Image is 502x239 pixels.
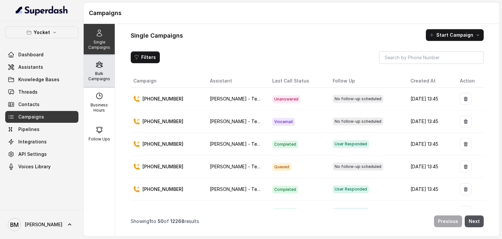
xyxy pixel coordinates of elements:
[405,178,454,201] td: [DATE] 13:45
[18,101,40,108] span: Contacts
[89,137,110,142] p: Follow Ups
[86,102,112,113] p: Business Hours
[142,163,183,170] p: [PHONE_NUMBER]
[272,163,291,171] span: Queued
[405,156,454,178] td: [DATE] 13:45
[405,201,454,223] td: [DATE] 13:45
[18,126,40,133] span: Pipelines
[333,118,383,125] span: No follow-up scheduled
[5,74,78,85] a: Knowledge Bases
[18,64,43,70] span: Assistants
[465,215,484,227] button: Next
[131,218,199,225] p: Showing to of results
[5,136,78,148] a: Integrations
[18,138,47,145] span: Integrations
[327,74,405,88] th: Follow Up
[131,51,160,63] button: Filters
[170,218,185,224] span: 12268
[18,51,43,58] span: Dashboard
[18,151,47,157] span: API Settings
[405,133,454,156] td: [DATE] 13:45
[18,89,38,95] span: Threads
[131,211,484,231] nav: Pagination
[426,29,484,41] button: Start Campaign
[86,40,112,50] p: Single Campaigns
[158,218,164,224] span: 50
[5,49,78,61] a: Dashboard
[455,74,484,88] th: Action
[333,185,369,193] span: User Responded
[5,99,78,110] a: Contacts
[142,141,183,147] p: [PHONE_NUMBER]
[272,186,298,193] span: Completed
[131,74,205,88] th: Campaign
[434,215,462,227] button: Previous
[5,123,78,135] a: Pipelines
[16,5,68,16] img: light.svg
[89,8,494,18] h1: Campaigns
[333,208,369,216] span: User Responded
[142,118,183,125] p: [PHONE_NUMBER]
[142,209,183,215] p: [PHONE_NUMBER]
[405,110,454,133] td: [DATE] 13:45
[25,221,62,228] span: [PERSON_NAME]
[5,111,78,123] a: Campaigns
[272,140,298,148] span: Completed
[405,88,454,110] td: [DATE] 13:45
[5,161,78,173] a: Voices Library
[267,74,327,88] th: Last Call Status
[86,71,112,82] p: Bulk Campaigns
[34,28,50,36] p: Yocket
[10,221,19,228] text: BM
[333,140,369,148] span: User Responded
[205,74,267,88] th: Assistant
[379,51,484,64] input: Search by Phone Number
[333,163,383,171] span: No follow-up scheduled
[272,95,300,103] span: Unanswered
[18,163,51,170] span: Voices Library
[405,74,454,88] th: Created At
[149,218,151,224] span: 1
[210,119,298,124] span: [PERSON_NAME] - Test (Doc Collection)
[142,186,183,193] p: [PHONE_NUMBER]
[5,61,78,73] a: Assistants
[333,95,383,103] span: No follow-up scheduled
[210,96,298,101] span: [PERSON_NAME] - Test (Doc Collection)
[18,114,44,120] span: Campaigns
[142,96,183,102] p: [PHONE_NUMBER]
[5,86,78,98] a: Threads
[5,215,78,234] a: [PERSON_NAME]
[272,118,295,126] span: Voicemail
[5,148,78,160] a: API Settings
[210,141,298,147] span: [PERSON_NAME] - Test (Doc Collection)
[272,208,298,216] span: Completed
[5,27,78,38] button: Yocket
[210,164,298,169] span: [PERSON_NAME] - Test (Doc Collection)
[210,186,298,192] span: [PERSON_NAME] - Test (Doc Collection)
[131,30,183,41] h1: Single Campaigns
[18,76,59,83] span: Knowledge Bases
